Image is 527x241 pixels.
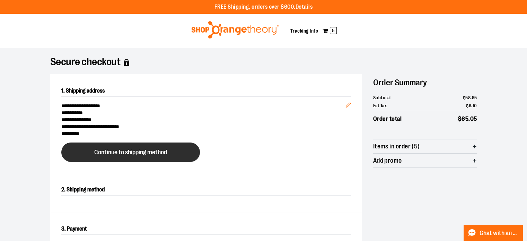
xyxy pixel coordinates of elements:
span: 10 [472,103,477,108]
h2: Order Summary [373,74,477,91]
h2: 2. Shipping method [61,184,351,196]
button: Chat with an Expert [464,225,523,241]
span: Order total [373,114,402,123]
span: Subtotal [373,94,391,101]
button: Continue to shipping method [61,143,200,162]
h2: 3. Payment [61,223,351,235]
span: Est Tax [373,102,387,109]
img: Shop Orangetheory [190,21,280,38]
h2: 1. Shipping address [61,85,351,97]
span: $ [463,95,466,100]
h1: Secure checkout [50,59,477,66]
button: Add promo [373,154,477,167]
button: Edit [340,91,357,115]
span: Items in order (5) [373,143,420,150]
a: Tracking Info [290,28,318,34]
a: Details [296,4,313,10]
span: 6 [469,103,472,108]
span: Chat with an Expert [480,230,519,236]
span: 05 [470,115,477,122]
p: FREE Shipping, orders over $600. [214,3,313,11]
span: . [471,95,472,100]
span: $ [466,103,469,108]
span: . [471,103,472,108]
span: 65 [462,115,468,122]
span: 58 [465,95,471,100]
span: Continue to shipping method [94,149,167,156]
span: . [468,115,470,122]
span: $ [458,115,462,122]
span: Add promo [373,157,402,164]
span: 5 [330,27,337,34]
button: Items in order (5) [373,139,477,153]
span: 95 [472,95,477,100]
